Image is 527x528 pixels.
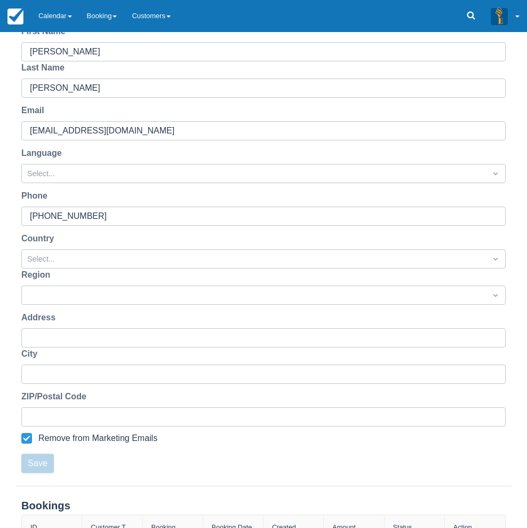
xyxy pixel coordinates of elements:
[38,433,157,444] div: Remove from Marketing Emails
[21,61,69,74] label: Last Name
[7,9,23,25] img: checkfront-main-nav-mini-logo.png
[21,190,52,202] label: Phone
[21,269,54,281] label: Region
[21,499,506,513] div: Bookings
[27,168,481,180] div: Select...
[490,168,501,179] span: Dropdown icon
[21,104,49,117] label: Email
[21,390,91,403] label: ZIP/Postal Code
[21,232,58,245] label: Country
[490,290,501,301] span: Dropdown icon
[21,311,60,324] label: Address
[491,7,508,25] img: A3
[21,348,42,360] label: City
[490,254,501,264] span: Dropdown icon
[21,147,66,160] label: Language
